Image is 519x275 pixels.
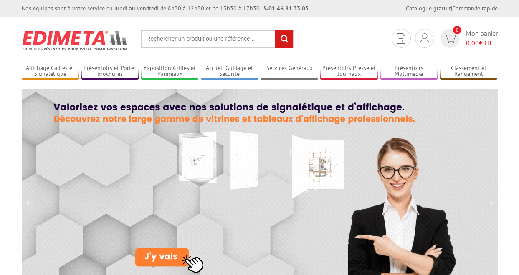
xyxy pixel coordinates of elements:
a: Classement et Rangement [440,65,498,78]
img: devis rapide [444,34,456,43]
a: Présentoirs Presse et Journaux [320,65,378,78]
img: Présentoir, panneau, stand - Edimeta - PLV, affichage, mobilier bureau, entreprise [22,25,128,56]
input: rechercher [275,30,293,48]
a: devis rapide 0 Mon panier 0,00€ HT [438,29,498,48]
a: Affichage Cadres et Signalétique [22,65,79,78]
img: devis rapide [420,33,429,43]
span: Mon panier [466,29,498,48]
div: Nos équipes sont à votre service du lundi au vendredi de 8h30 à 12h30 et de 13h30 à 17h30 [22,4,309,12]
strong: 01 46 81 33 03 [264,5,309,12]
a: Accueil Guidage et Sécurité [201,65,258,78]
div: | [406,4,498,12]
a: Présentoirs Multimédia [380,65,438,78]
a: Présentoirs et Porte-brochures [81,65,139,78]
img: devis rapide [397,33,405,44]
a: Exposition Grilles et Panneaux [141,65,199,78]
a: Commande rapide [452,5,498,12]
a: Services Généraux [261,65,318,78]
a: Catalogue gratuit [406,5,451,12]
span: 0,00 [466,39,479,47]
input: Rechercher un produit ou une référence... [141,30,294,48]
span: € HT [466,38,498,48]
span: 0 [453,26,461,34]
